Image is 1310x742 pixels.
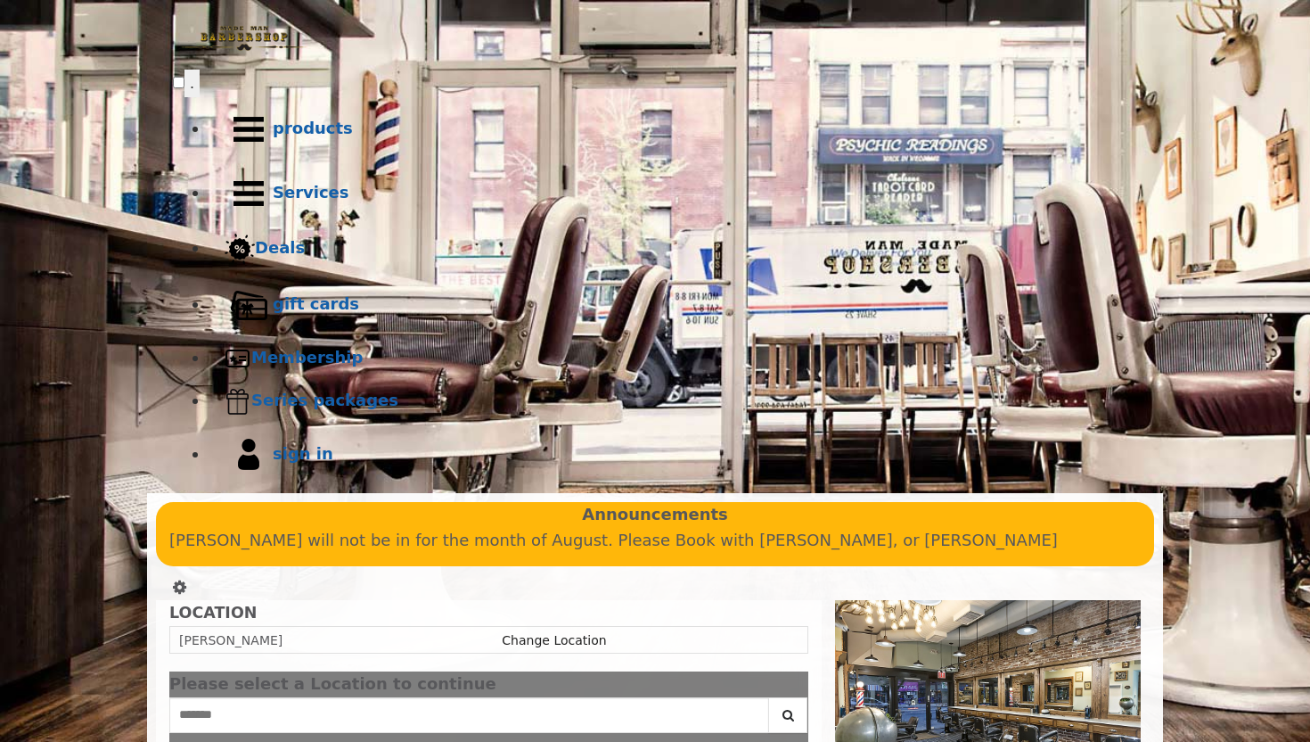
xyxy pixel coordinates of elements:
img: sign in [225,431,273,479]
img: Series packages [225,388,251,415]
img: Services [225,169,273,218]
img: Made Man Barbershop logo [173,10,315,67]
span: [PERSON_NAME] [179,633,282,647]
img: Products [225,105,273,153]
a: ServicesServices [209,161,1137,226]
div: Center Select [169,697,808,742]
b: products [273,119,353,137]
button: menu toggle [184,70,200,97]
img: Deals [225,234,255,265]
b: Services [273,183,349,202]
span: Please select a Location to continue [169,674,496,693]
b: LOCATION [169,604,257,622]
b: gift cards [273,294,359,313]
b: Series packages [251,391,398,409]
img: Membership [225,345,251,372]
p: [PERSON_NAME] will not be in for the month of August. Please Book with [PERSON_NAME], or [PERSON_... [169,528,1141,554]
b: sign in [273,444,333,463]
a: Gift cardsgift cards [209,273,1137,337]
a: DealsDeals [209,226,1137,273]
b: Deals [255,238,305,257]
a: Change Location [502,633,606,647]
b: Membership [251,348,363,367]
a: Series packagesSeries packages [209,380,1137,423]
i: Search button [778,709,798,721]
span: . [190,74,194,92]
b: Announcements [582,502,728,528]
input: Search Center [169,697,769,733]
input: menu toggle [173,77,184,88]
a: Productsproducts [209,97,1137,161]
a: MembershipMembership [209,337,1137,380]
button: close dialog [782,679,808,690]
a: sign insign in [209,423,1137,487]
img: Gift cards [225,281,273,329]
